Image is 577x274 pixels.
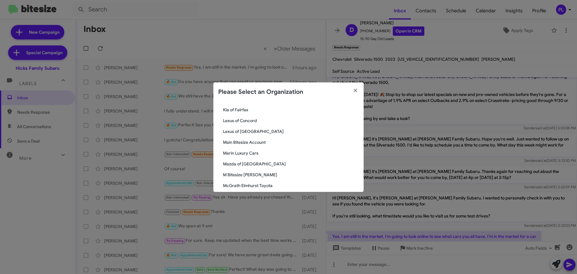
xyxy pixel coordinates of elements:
span: McGrath Elmhurst Toyota [223,183,359,189]
span: Kia of Fairfax [223,107,359,113]
span: M Bitesize [PERSON_NAME] [223,172,359,178]
span: Main Bitesize Account [223,139,359,145]
h2: Please Select an Organization [218,87,303,97]
span: Lexus of Concord [223,118,359,124]
span: Mazda of [GEOGRAPHIC_DATA] [223,161,359,167]
span: Lexus of [GEOGRAPHIC_DATA] [223,128,359,134]
span: Marin Luxury Cars [223,150,359,156]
